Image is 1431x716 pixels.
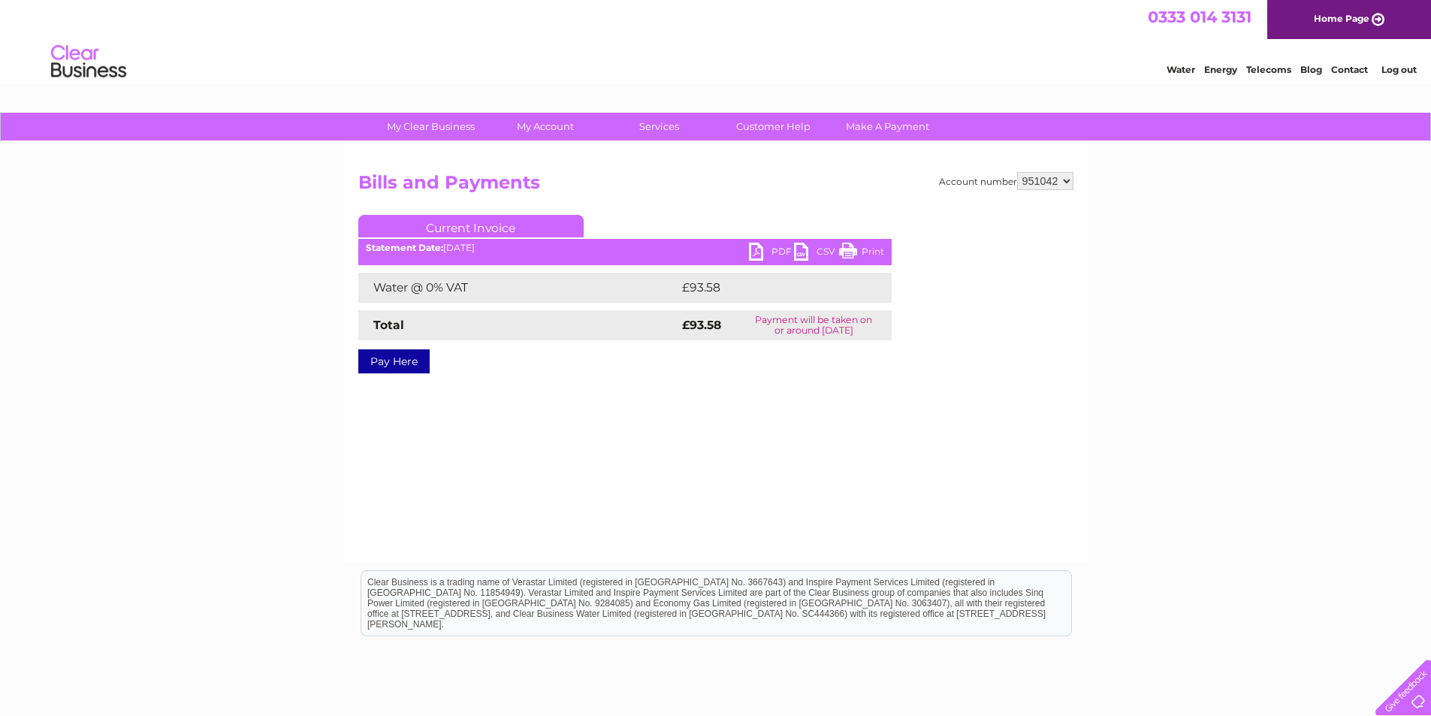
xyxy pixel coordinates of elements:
strong: £93.58 [682,318,721,332]
a: My Clear Business [369,113,493,140]
a: 0333 014 3131 [1148,8,1251,26]
a: Blog [1300,64,1322,75]
a: CSV [794,243,839,264]
a: Telecoms [1246,64,1291,75]
div: Account number [939,172,1073,190]
a: PDF [749,243,794,264]
a: Water [1167,64,1195,75]
h2: Bills and Payments [358,172,1073,201]
a: Services [597,113,721,140]
div: Clear Business is a trading name of Verastar Limited (registered in [GEOGRAPHIC_DATA] No. 3667643... [361,8,1071,73]
a: Make A Payment [826,113,949,140]
a: Customer Help [711,113,835,140]
strong: Total [373,318,404,332]
b: Statement Date: [366,242,443,253]
a: Energy [1204,64,1237,75]
a: My Account [483,113,607,140]
div: [DATE] [358,243,892,253]
td: Water @ 0% VAT [358,273,678,303]
img: logo.png [50,39,127,85]
a: Pay Here [358,349,430,373]
td: £93.58 [678,273,862,303]
a: Contact [1331,64,1368,75]
a: Log out [1381,64,1417,75]
a: Print [839,243,884,264]
td: Payment will be taken on or around [DATE] [736,310,892,340]
a: Current Invoice [358,215,584,237]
